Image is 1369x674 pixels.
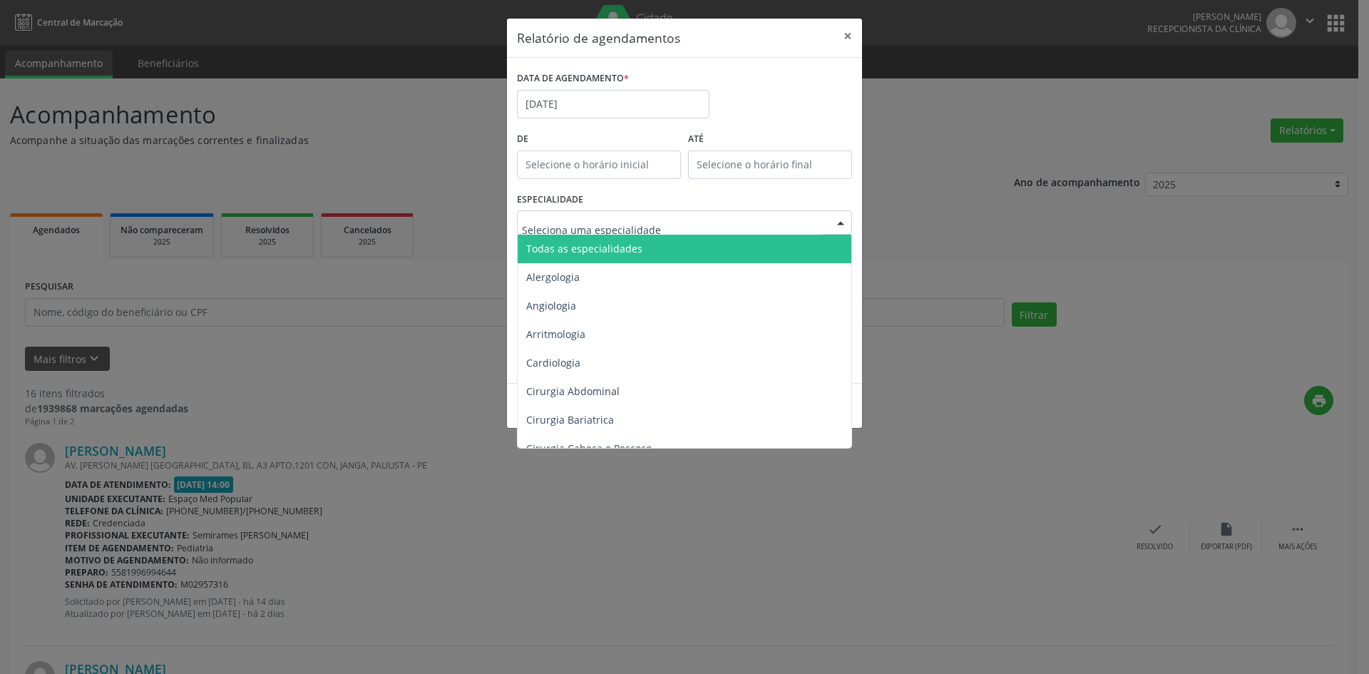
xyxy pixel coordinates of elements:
span: Cirurgia Abdominal [526,384,620,398]
span: Todas as especialidades [526,242,642,255]
input: Seleciona uma especialidade [522,215,823,244]
input: Selecione uma data ou intervalo [517,90,709,118]
label: ATÉ [688,128,852,150]
span: Angiologia [526,299,576,312]
label: DATA DE AGENDAMENTO [517,68,629,90]
span: Cardiologia [526,356,580,369]
span: Cirurgia Cabeça e Pescoço [526,441,652,455]
h5: Relatório de agendamentos [517,29,680,47]
input: Selecione o horário final [688,150,852,179]
span: Alergologia [526,270,580,284]
button: Close [834,19,862,53]
label: De [517,128,681,150]
span: Cirurgia Bariatrica [526,413,614,427]
label: ESPECIALIDADE [517,189,583,211]
input: Selecione o horário inicial [517,150,681,179]
span: Arritmologia [526,327,585,341]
